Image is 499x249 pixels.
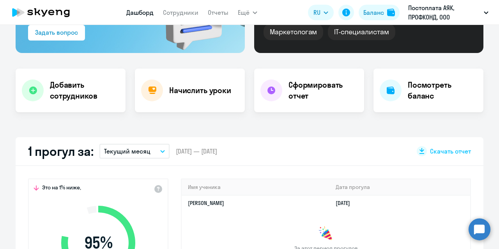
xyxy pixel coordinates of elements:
[313,8,320,17] span: RU
[182,179,329,195] th: Имя ученика
[188,200,224,207] a: [PERSON_NAME]
[318,226,334,242] img: congrats
[336,200,356,207] a: [DATE]
[50,79,119,101] h4: Добавить сотрудников
[264,24,323,40] div: Маркетологам
[176,147,217,155] span: [DATE] — [DATE]
[329,179,470,195] th: Дата прогула
[408,3,481,22] p: Постоплата АЯК, ПРОФКОНД, ООО
[169,85,231,96] h4: Начислить уроки
[99,144,170,159] button: Текущий месяц
[328,24,395,40] div: IT-специалистам
[104,147,150,156] p: Текущий месяц
[28,25,85,41] button: Задать вопрос
[42,184,81,193] span: Это на 1% ниже,
[126,9,154,16] a: Дашборд
[387,9,395,16] img: balance
[363,8,384,17] div: Баланс
[35,28,78,37] div: Задать вопрос
[308,5,334,20] button: RU
[359,5,400,20] button: Балансbalance
[288,79,358,101] h4: Сформировать отчет
[430,147,471,155] span: Скачать отчет
[208,9,228,16] a: Отчеты
[163,9,198,16] a: Сотрудники
[28,143,93,159] h2: 1 прогул за:
[408,79,477,101] h4: Посмотреть баланс
[238,8,249,17] span: Ещё
[238,5,257,20] button: Ещё
[404,3,492,22] button: Постоплата АЯК, ПРОФКОНД, ООО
